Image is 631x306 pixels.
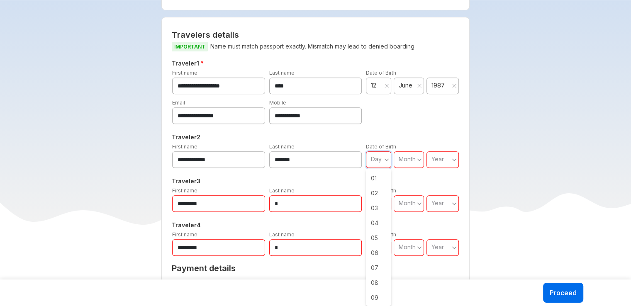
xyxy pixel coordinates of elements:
label: Email [172,100,185,106]
svg: close [384,83,389,88]
svg: close [452,83,457,88]
label: First name [172,187,197,194]
span: 1987 [431,81,449,90]
h5: Traveler 4 [170,220,461,230]
svg: angle down [384,155,389,164]
span: Month [399,199,416,206]
span: 09 [366,290,391,305]
svg: close [417,83,422,88]
span: 05 [366,231,391,245]
p: Name must match passport exactly. Mismatch may lead to denied boarding. [172,41,459,52]
span: Month [399,155,416,163]
span: Year [431,199,444,206]
span: 04 [366,216,391,231]
label: Last name [269,187,295,194]
button: Clear [452,82,457,90]
span: 06 [366,245,391,260]
span: 02 [366,186,391,201]
label: Last name [269,70,295,76]
span: 01 [366,171,391,186]
svg: angle down [417,199,422,208]
svg: angle down [452,155,457,164]
button: Proceed [543,283,583,303]
span: Year [431,155,444,163]
svg: angle down [417,155,422,164]
h5: Traveler 2 [170,132,461,142]
span: 03 [366,201,391,216]
span: 08 [366,275,391,290]
label: Date of Birth [366,70,396,76]
h2: Travelers details [172,30,459,40]
span: Day [371,155,382,163]
span: 12 [371,81,382,90]
button: Clear [417,82,422,90]
span: Month [399,243,416,250]
span: 07 [366,260,391,275]
label: Last name [269,231,295,238]
span: Year [431,243,444,250]
svg: angle down [452,199,457,208]
label: Date of Birth [366,143,396,150]
label: Mobile [269,100,286,106]
label: First name [172,70,197,76]
h5: Traveler 1 [170,58,461,68]
h5: Traveler 3 [170,176,461,186]
span: IMPORTANT [172,42,208,51]
td: : [273,277,277,292]
label: First name [172,143,197,150]
label: Last name [269,143,295,150]
h2: Payment details [172,263,334,273]
svg: angle down [417,243,422,252]
span: June [399,81,414,90]
button: Clear [384,82,389,90]
td: Cost breakup [172,277,273,292]
svg: angle down [452,243,457,252]
label: First name [172,231,197,238]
